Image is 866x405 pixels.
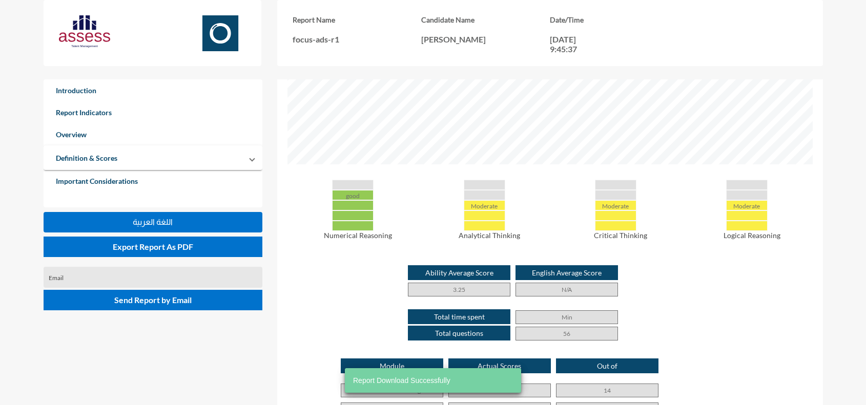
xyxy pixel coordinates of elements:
a: Report Indicators [44,101,263,123]
div: Moderate [595,200,636,210]
p: Analytical Thinking [429,231,550,240]
span: Send Report by Email [114,295,192,305]
img: Focus.svg [195,15,246,51]
button: Export Report As PDF [44,237,263,257]
a: Introduction [44,79,263,101]
p: 56 [516,327,618,340]
p: Logical Reasoning [691,231,812,240]
p: 14 [556,383,658,397]
h3: Report Name [293,15,421,24]
p: Out of [556,358,658,373]
p: [PERSON_NAME] [421,34,550,44]
a: Overview [44,123,263,145]
a: Important Considerations [44,170,263,192]
div: Moderate [726,200,768,210]
h3: Date/Time [550,15,678,24]
p: Total questions [408,326,510,340]
div: Moderate [464,200,505,210]
span: اللغة العربية [133,218,173,226]
p: Ability Average Score [408,265,510,280]
p: Min [516,310,618,324]
p: N/A [516,283,618,296]
div: good [332,190,374,200]
mat-expansion-panel-header: Definition & Scores [44,145,263,170]
p: [DATE] 9:45:37 [550,34,596,54]
p: Numerical Reasoning [298,231,419,240]
span: Export Report As PDF [113,242,193,251]
p: Critical Thinking [560,231,681,240]
button: Send Report by Email [44,290,263,310]
p: English Average Score [516,265,618,280]
a: Definition & Scores [44,147,130,169]
span: Report Download Successfully [353,375,450,386]
p: focus-ads-r1 [293,34,421,44]
button: اللغة العربية [44,212,263,232]
p: 3.25 [408,283,510,296]
p: Total time spent [408,309,510,324]
h3: Candidate Name [421,15,550,24]
img: AssessLogoo.svg [59,15,110,48]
